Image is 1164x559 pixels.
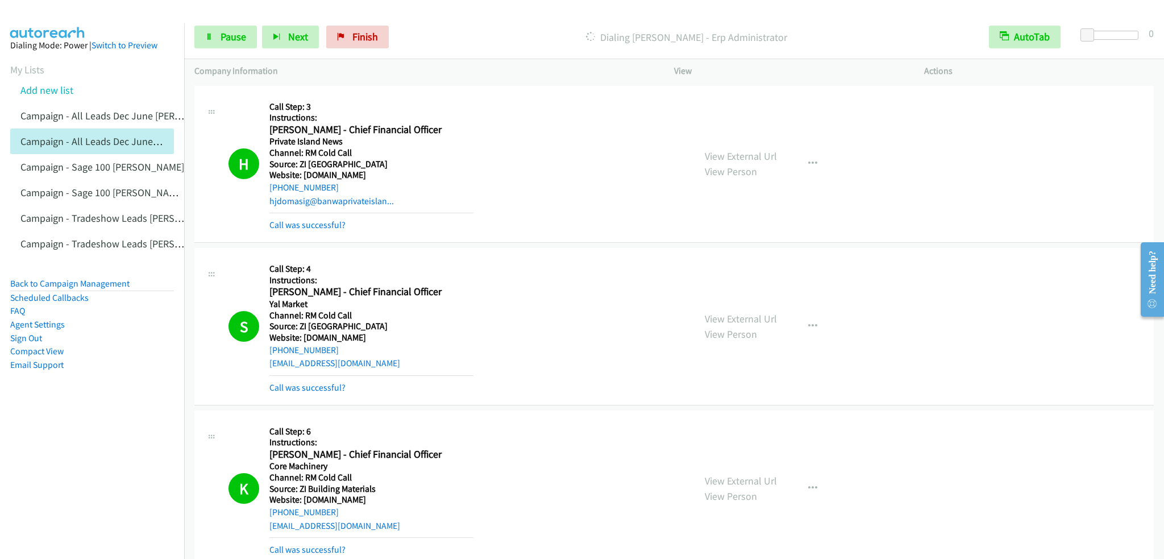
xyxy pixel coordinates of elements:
[20,109,227,122] a: Campaign - All Leads Dec June [PERSON_NAME]
[269,147,473,159] h5: Channel: RM Cold Call
[10,346,64,357] a: Compact View
[269,321,473,332] h5: Source: ZI [GEOGRAPHIC_DATA]
[269,310,473,321] h5: Channel: RM Cold Call
[10,319,65,330] a: Agent Settings
[352,30,378,43] span: Finish
[20,160,184,173] a: Campaign - Sage 100 [PERSON_NAME]
[228,148,259,179] h1: H
[269,159,473,170] h5: Source: ZI [GEOGRAPHIC_DATA]
[228,473,259,504] h1: K
[269,426,473,437] h5: Call Step: 6
[1149,26,1154,41] div: 0
[20,84,73,97] a: Add new list
[1132,234,1164,325] iframe: Resource Center
[1086,31,1138,40] div: Delay between calls (in seconds)
[10,39,174,52] div: Dialing Mode: Power |
[269,220,346,230] a: Call was successful?
[674,64,904,78] p: View
[262,26,319,48] button: Next
[269,332,473,343] h5: Website: [DOMAIN_NAME]
[705,328,757,341] a: View Person
[10,333,42,343] a: Sign Out
[924,64,1154,78] p: Actions
[705,474,777,487] a: View External Url
[10,63,44,76] a: My Lists
[269,448,473,461] h2: [PERSON_NAME] - Chief Financial Officer
[269,136,473,147] h5: Private Island News
[269,520,400,531] a: [EMAIL_ADDRESS][DOMAIN_NAME]
[269,483,473,495] h5: Source: ZI Building Materials
[269,382,346,393] a: Call was successful?
[288,30,308,43] span: Next
[20,186,217,199] a: Campaign - Sage 100 [PERSON_NAME] Cloned
[20,237,254,250] a: Campaign - Tradeshow Leads [PERSON_NAME] Cloned
[269,507,339,517] a: [PHONE_NUMBER]
[269,544,346,555] a: Call was successful?
[269,112,473,123] h5: Instructions:
[705,150,777,163] a: View External Url
[20,135,260,148] a: Campaign - All Leads Dec June [PERSON_NAME] Cloned
[269,285,473,299] h2: [PERSON_NAME] - Chief Financial Officer
[269,494,473,506] h5: Website: [DOMAIN_NAME]
[269,345,339,355] a: [PHONE_NUMBER]
[269,123,473,136] h2: [PERSON_NAME] - Chief Financial Officer
[404,30,968,45] p: Dialing [PERSON_NAME] - Erp Administrator
[269,182,339,193] a: [PHONE_NUMBER]
[705,312,777,325] a: View External Url
[20,212,221,225] a: Campaign - Tradeshow Leads [PERSON_NAME]
[269,437,473,448] h5: Instructions:
[269,472,473,483] h5: Channel: RM Cold Call
[194,26,257,48] a: Pause
[10,292,89,303] a: Scheduled Callbacks
[194,64,654,78] p: Company Information
[10,278,130,289] a: Back to Campaign Management
[326,26,389,48] a: Finish
[989,26,1061,48] button: AutoTab
[228,311,259,342] h1: S
[10,359,64,370] a: Email Support
[92,40,157,51] a: Switch to Preview
[269,101,473,113] h5: Call Step: 3
[269,169,473,181] h5: Website: [DOMAIN_NAME]
[269,461,473,472] h5: Core Machinery
[269,358,400,368] a: [EMAIL_ADDRESS][DOMAIN_NAME]
[269,263,473,275] h5: Call Step: 4
[705,490,757,503] a: View Person
[10,305,25,316] a: FAQ
[269,275,473,286] h5: Instructions:
[269,196,394,206] a: hjdomasig@banwaprivateislan...
[221,30,246,43] span: Pause
[269,299,473,310] h5: Yal Market
[705,165,757,178] a: View Person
